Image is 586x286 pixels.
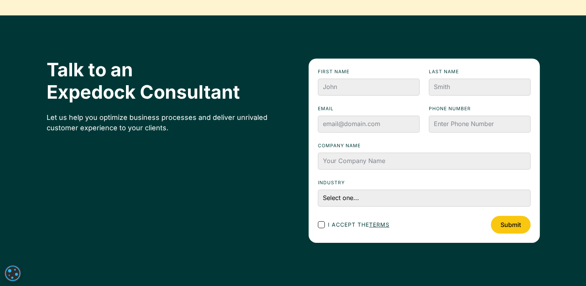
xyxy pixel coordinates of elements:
input: John [318,79,420,96]
div: Let us help you optimize business processes and deliver unrivaled customer experience to your cli... [47,112,278,133]
span: I accept the [328,220,390,229]
input: Your Company Name [318,153,531,170]
a: terms [369,221,390,228]
iframe: Chat Widget [547,249,586,286]
input: email@domain.com [318,116,420,133]
label: First name [318,68,420,76]
span: Expedock Consultant [47,81,240,103]
label: Company name [318,142,531,150]
label: Last name [429,68,531,76]
form: Footer Contact Form [309,59,540,243]
input: Submit [491,216,531,234]
label: Email [318,105,420,113]
input: Enter Phone Number [429,116,531,133]
label: Phone numbeR [429,105,531,113]
h2: Talk to an [47,59,278,103]
input: Smith [429,79,531,96]
label: Industry [318,179,531,187]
